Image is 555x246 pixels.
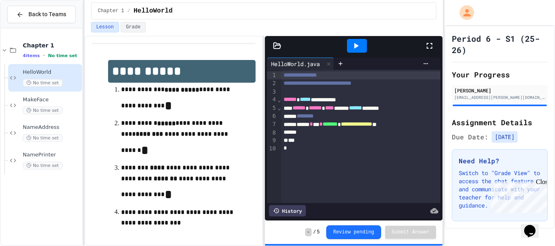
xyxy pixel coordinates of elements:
span: • [43,52,45,59]
button: Review pending [326,225,381,239]
button: Lesson [91,22,119,32]
h3: Need Help? [459,156,541,166]
h2: Your Progress [452,69,548,80]
iframe: chat widget [488,178,547,213]
span: - [305,228,311,236]
span: No time set [23,79,63,87]
span: No time set [23,162,63,169]
span: Fold line [277,96,281,103]
div: [PERSON_NAME] [454,87,545,94]
div: 8 [267,129,277,137]
div: [EMAIL_ADDRESS][PERSON_NAME][DOMAIN_NAME] [454,94,545,101]
span: [DATE] [492,131,518,143]
button: Back to Teams [7,6,76,23]
div: 7 [267,120,277,128]
div: History [269,205,306,216]
span: Chapter 1 [23,42,80,49]
div: 2 [267,79,277,88]
div: 5 [267,104,277,112]
span: 5 [317,229,320,235]
iframe: chat widget [521,214,547,238]
span: Due Date: [452,132,488,142]
span: Chapter 1 [98,8,124,14]
h2: Assignment Details [452,117,548,128]
span: NamePrinter [23,152,80,158]
div: HelloWorld.java [267,58,334,70]
span: Back to Teams [28,10,66,19]
div: My Account [451,3,476,22]
div: Chat with us now!Close [3,3,56,51]
span: / [313,229,316,235]
button: Submit Answer [385,226,436,239]
h1: Period 6 - S1 (25-26) [452,33,548,56]
span: HelloWorld [134,6,173,16]
span: HelloWorld [23,69,80,76]
span: MakeFace [23,96,80,103]
span: 4 items [23,53,40,58]
div: 6 [267,112,277,120]
span: NameAddress [23,124,80,131]
div: 10 [267,145,277,153]
span: No time set [23,134,63,142]
span: Fold line [277,105,281,111]
span: No time set [23,107,63,114]
div: 3 [267,88,277,96]
div: HelloWorld.java [267,60,324,68]
div: 1 [267,71,277,79]
span: / [128,8,130,14]
span: No time set [48,53,77,58]
div: 9 [267,137,277,145]
span: Submit Answer [392,229,430,235]
div: 4 [267,96,277,104]
button: Grade [121,22,146,32]
p: Switch to "Grade View" to access the chat feature and communicate with your teacher for help and ... [459,169,541,210]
